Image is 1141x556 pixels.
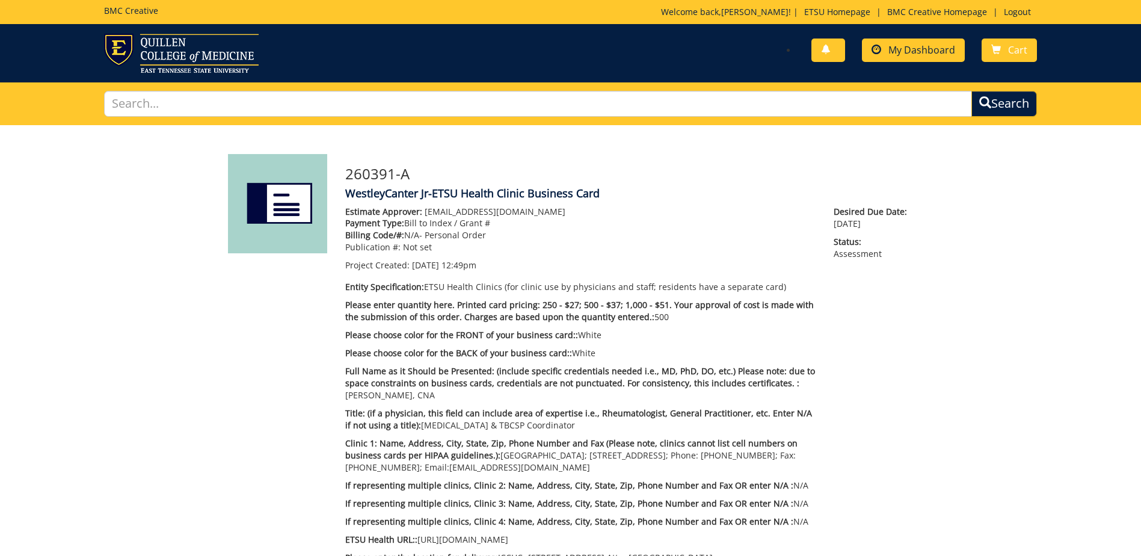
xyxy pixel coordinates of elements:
span: Cart [1008,43,1027,57]
p: N/A [345,480,816,492]
h3: 260391-A [345,166,914,182]
p: N/A [345,498,816,510]
a: Logout [998,6,1037,17]
p: 500 [345,299,816,323]
span: If representing multiple clinics, Clinic 4: Name, Address, City, State, Zip, Phone Number and Fax... [345,516,793,527]
span: Please enter quantity here. Printed card pricing: 250 - $27; 500 - $37; 1,000 - $51. Your approva... [345,299,814,323]
span: Clinic 1: Name, Address, City, State, Zip, Phone Number and Fax (Please note, clinics cannot list... [345,437,798,461]
a: My Dashboard [862,39,965,62]
span: Estimate Approver: [345,206,422,217]
input: Search... [104,91,972,117]
a: ETSU Homepage [798,6,876,17]
p: [PERSON_NAME], CNA [345,365,816,401]
span: ETSU Health URL:: [345,534,417,545]
p: N/A [345,516,816,528]
p: Welcome back, ! | | | [661,6,1037,18]
h5: BMC Creative [104,6,158,15]
img: ETSU logo [104,34,259,73]
a: [PERSON_NAME] [721,6,789,17]
h4: WestleyCanter Jr-ETSU Health Clinic Business Card [345,188,914,200]
span: If representing multiple clinics, Clinic 2: Name, Address, City, State, Zip, Phone Number and Fax... [345,480,793,491]
span: Publication #: [345,241,401,253]
span: Project Created: [345,259,410,271]
span: Billing Code/#: [345,229,404,241]
span: My Dashboard [888,43,955,57]
span: Desired Due Date: [834,206,913,218]
span: [DATE] 12:49pm [412,259,476,271]
p: [URL][DOMAIN_NAME] [345,534,816,546]
span: If representing multiple clinics, Clinic 3: Name, Address, City, State, Zip, Phone Number and Fax... [345,498,793,509]
span: Full Name as it Should be Presented: (include specific credentials needed i.e., MD, PhD, DO, etc.... [345,365,815,389]
a: Cart [982,39,1037,62]
span: Please choose color for the FRONT of your business card:: [345,329,578,341]
span: Status: [834,236,913,248]
p: [GEOGRAPHIC_DATA]; [STREET_ADDRESS]; Phone: [PHONE_NUMBER]; Fax: [PHONE_NUMBER]; Email: [EMAIL_AD... [345,437,816,474]
p: [MEDICAL_DATA] & TBCSP Coordinator [345,407,816,431]
p: ETSU Health Clinics (for clinic use by physicians and staff; residents have a separate card) [345,281,816,293]
button: Search [971,91,1037,117]
p: Assessment [834,236,913,260]
span: Payment Type: [345,217,404,229]
p: [EMAIL_ADDRESS][DOMAIN_NAME] [345,206,816,218]
p: [DATE] [834,206,913,230]
span: Not set [403,241,432,253]
p: White [345,329,816,341]
span: Please choose color for the BACK of your business card:: [345,347,572,359]
a: BMC Creative Homepage [881,6,993,17]
p: N/A- Personal Order [345,229,816,241]
p: Bill to Index / Grant # [345,217,816,229]
span: Entity Specification: [345,281,424,292]
span: Title: (if a physician, this field can include area of expertise i.e., Rheumatologist, General Pr... [345,407,812,431]
p: White [345,347,816,359]
img: Product featured image [228,154,327,253]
